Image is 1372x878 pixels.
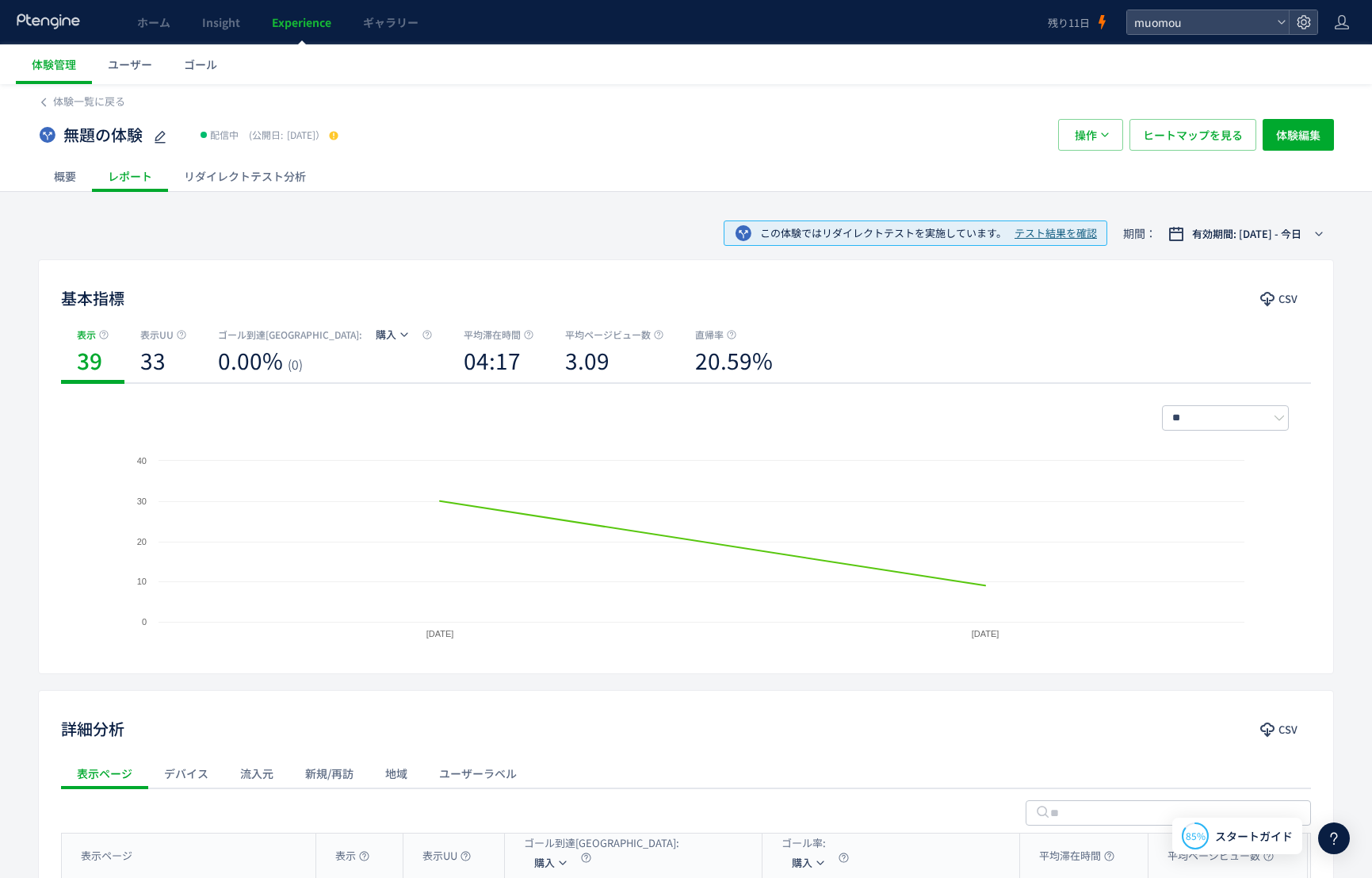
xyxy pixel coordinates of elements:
[77,344,102,376] b: 39
[422,849,471,864] span: 表示UU
[1168,849,1274,864] span: 平均ページビュー数
[972,629,999,638] text: [DATE]
[426,629,454,638] text: [DATE]
[1015,226,1097,241] span: テスト結果を確認
[61,716,124,742] h2: 詳細分析
[695,344,773,376] b: 20.59%
[362,322,419,347] button: 購入
[565,344,610,376] b: 3.09
[792,850,812,876] span: 購入
[61,757,148,789] div: 表示ページ
[168,160,322,192] div: リダイレクトテスト分析
[524,850,578,876] button: 購入
[38,160,92,192] div: 概要
[782,836,849,851] div: ゴール率:
[565,327,651,343] span: 平均ページビュー数
[148,757,224,789] div: デバイス
[1143,119,1243,151] span: ヒートマップを見る
[218,327,359,343] span: ゴール到達[GEOGRAPHIC_DATA]
[108,56,152,72] span: ユーザー
[1276,119,1320,151] span: 体験編集
[53,94,125,109] span: 体験一覧に戻る
[142,617,147,627] text: 0
[224,757,289,789] div: 流入元
[288,355,303,374] span: (0)
[464,344,521,376] b: 04:17
[245,128,325,141] span: [DATE]）
[1039,849,1114,864] span: 平均滞在時間
[760,226,1007,241] span: この体験ではリダイレクトテストを実施しています。
[423,757,533,789] div: ユーザーラベル
[1123,220,1156,247] span: 期間：
[32,56,76,72] span: 体験管理
[1278,286,1297,312] span: CSV
[464,327,521,343] span: 平均滞在時間
[1048,15,1090,30] span: 残り11日
[137,497,147,506] text: 30
[1186,829,1206,842] span: 85%
[1192,226,1301,242] span: 有効期間: [DATE] - 今日
[1129,10,1271,34] span: muomou
[137,14,170,30] span: ホーム
[1249,286,1311,312] button: CSV
[137,537,147,546] text: 20
[359,327,362,343] span: :
[184,56,217,72] span: ゴール
[210,127,239,143] span: 配信中
[218,344,283,376] b: 0.00%
[1215,828,1293,845] span: スタートガイド
[249,128,283,141] span: (公開日:
[363,14,418,30] span: ギャラリー
[1129,119,1256,151] button: ヒートマップを見る
[695,327,724,343] span: 直帰率
[140,327,174,343] span: 表示UU
[272,14,331,30] span: Experience
[137,577,147,586] text: 10
[335,849,369,864] span: 表示
[77,327,96,343] span: 表示
[1075,119,1097,151] span: 操作
[1263,119,1334,151] button: 体験編集
[782,850,835,876] button: 購入
[137,456,147,466] text: 40
[140,344,166,376] b: 33
[289,757,369,789] div: 新規/再訪
[524,836,679,851] div: ゴール到達[GEOGRAPHIC_DATA]:
[63,124,143,147] span: 無題の体験
[1058,119,1123,151] button: 操作
[369,757,423,789] div: 地域
[92,160,168,192] div: レポート
[202,14,240,30] span: Insight
[61,286,124,311] h2: 基本指標
[1249,717,1311,742] button: CSV
[1278,717,1297,742] span: CSV
[534,850,555,876] span: 購入
[1158,221,1334,247] button: 有効期間: [DATE] - 今日
[81,849,132,864] span: 表示ページ
[376,327,396,342] span: 購入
